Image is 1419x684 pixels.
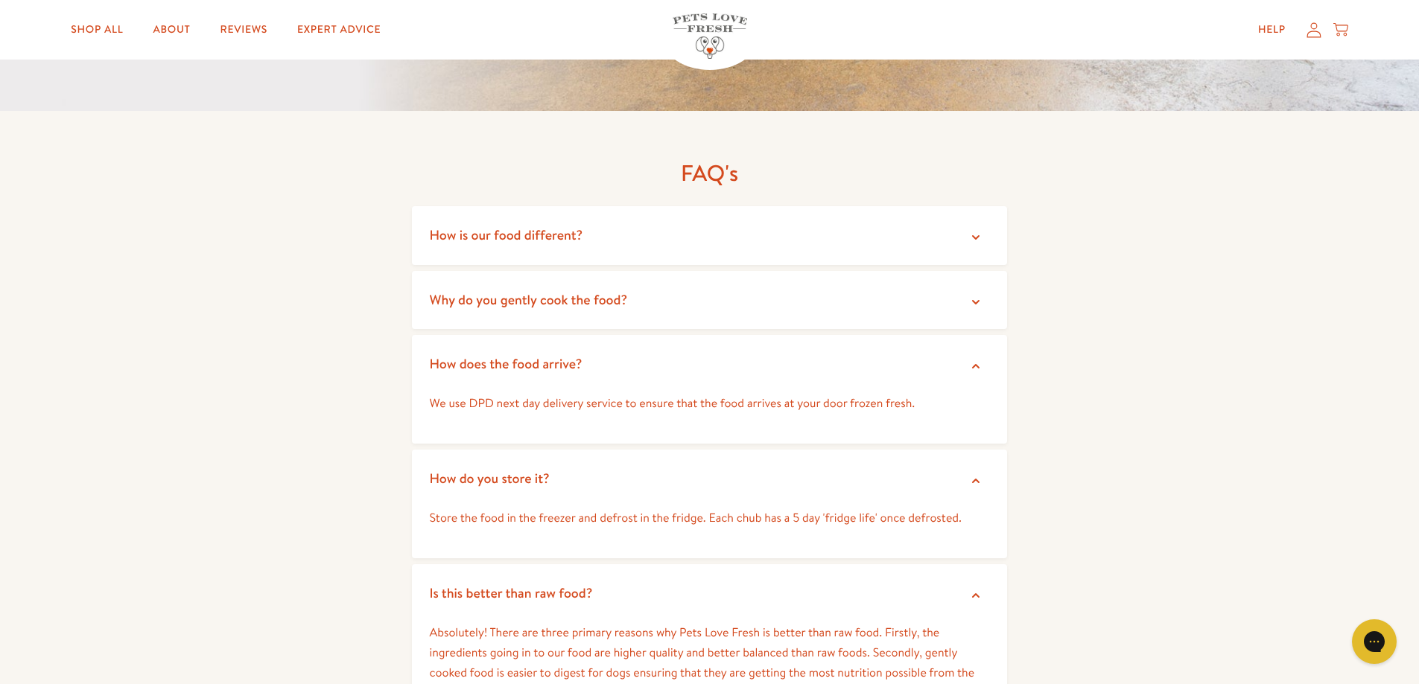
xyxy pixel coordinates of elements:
iframe: Gorgias live chat messenger [1345,614,1404,669]
span: How is our food different? [430,226,583,244]
a: Reviews [209,15,279,45]
summary: Is this better than raw food? [412,564,1008,623]
span: How do you store it? [430,469,550,488]
a: About [141,15,202,45]
p: We use DPD next day delivery service to ensure that the food arrives at your door frozen fresh. [430,394,990,414]
a: Shop All [59,15,135,45]
a: Help [1246,15,1298,45]
span: Why do you gently cook the food? [430,290,628,309]
summary: Why do you gently cook the food? [412,271,1008,330]
a: Expert Advice [285,15,393,45]
summary: How does the food arrive? [412,335,1008,394]
summary: How is our food different? [412,206,1008,265]
summary: How do you store it? [412,450,1008,508]
h2: FAQ's [472,159,948,188]
p: Store the food in the freezer and defrost in the fridge. Each chub has a 5 day 'fridge life' once... [430,508,990,528]
span: How does the food arrive? [430,354,582,373]
span: Is this better than raw food? [430,584,593,602]
img: Pets Love Fresh [673,13,747,59]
